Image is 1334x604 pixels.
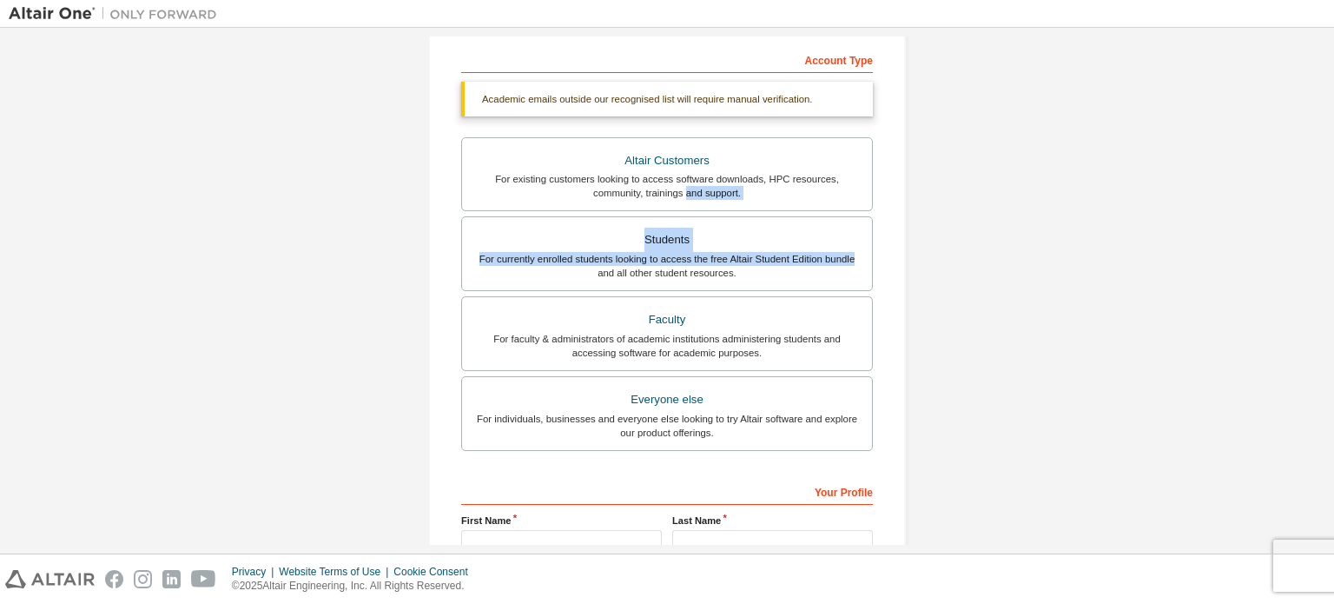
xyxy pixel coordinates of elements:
div: Account Type [461,45,873,73]
div: For individuals, businesses and everyone else looking to try Altair software and explore our prod... [472,412,862,440]
label: First Name [461,514,662,528]
div: Website Terms of Use [279,565,393,579]
div: For currently enrolled students looking to access the free Altair Student Edition bundle and all ... [472,252,862,280]
div: For faculty & administrators of academic institutions administering students and accessing softwa... [472,332,862,360]
div: Your Profile [461,477,873,505]
div: For existing customers looking to access software downloads, HPC resources, community, trainings ... [472,172,862,200]
div: Altair Customers [472,149,862,173]
div: Academic emails outside our recognised list will require manual verification. [461,82,873,116]
div: Cookie Consent [393,565,478,579]
img: instagram.svg [134,570,152,588]
img: linkedin.svg [162,570,181,588]
div: Privacy [232,565,279,579]
div: Faculty [472,308,862,332]
img: Altair One [9,5,226,23]
img: altair_logo.svg [5,570,95,588]
label: Last Name [672,514,873,528]
img: youtube.svg [191,570,216,588]
div: Students [472,228,862,252]
p: © 2025 Altair Engineering, Inc. All Rights Reserved. [232,579,479,594]
div: Everyone else [472,388,862,412]
img: facebook.svg [105,570,123,588]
